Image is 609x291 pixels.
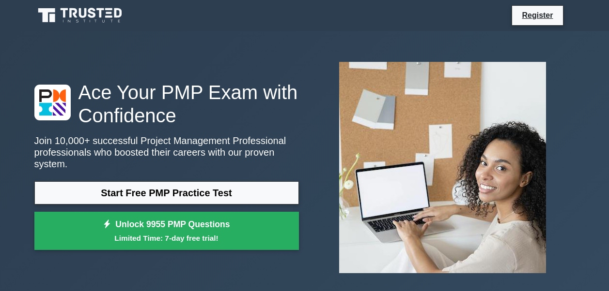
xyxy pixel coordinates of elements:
h1: Ace Your PMP Exam with Confidence [34,81,299,127]
a: Start Free PMP Practice Test [34,181,299,204]
a: Unlock 9955 PMP QuestionsLimited Time: 7-day free trial! [34,212,299,250]
p: Join 10,000+ successful Project Management Professional professionals who boosted their careers w... [34,135,299,170]
a: Register [516,9,559,21]
small: Limited Time: 7-day free trial! [47,233,287,244]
